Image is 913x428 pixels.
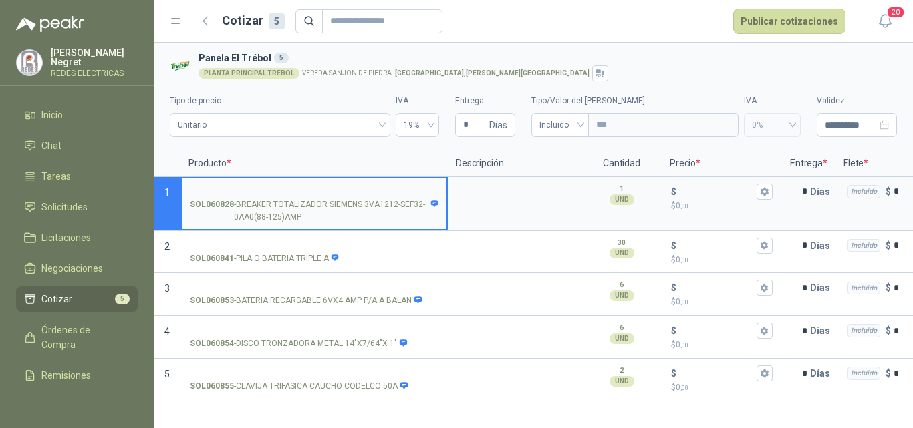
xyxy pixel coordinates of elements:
p: $ [886,238,891,253]
span: Tareas [41,169,71,184]
button: $$0,00 [757,365,773,381]
img: Company Logo [17,50,42,75]
span: 20 [886,6,905,19]
p: $ [671,254,773,266]
p: Precio [662,150,782,177]
div: 5 [269,13,285,29]
div: Incluido [847,239,880,252]
span: Chat [41,138,61,153]
p: Cantidad [581,150,662,177]
p: 2 [620,365,624,376]
div: UND [610,333,634,344]
img: Company Logo [170,55,193,78]
button: Publicar cotizaciones [733,9,845,34]
p: $ [886,323,891,338]
a: Órdenes de Compra [16,317,138,357]
span: 0 [676,201,688,210]
a: Chat [16,133,138,158]
strong: SOL060841 [190,252,234,265]
p: Entrega [782,150,835,177]
span: 3 [164,283,170,294]
input: $$0,00 [679,369,754,379]
span: 4 [164,326,170,337]
span: Incluido [539,115,581,135]
button: $$0,00 [757,323,773,339]
input: $$0,00 [679,326,754,336]
span: 1 [164,187,170,198]
a: Licitaciones [16,225,138,250]
p: $ [886,280,891,295]
a: Negociaciones [16,256,138,281]
p: $ [671,381,773,394]
span: Unitario [178,115,382,135]
label: Entrega [455,95,515,108]
p: $ [671,280,676,295]
div: Incluido [847,282,880,295]
button: 20 [873,9,897,33]
input: SOL060855-CLAVIJA TRIFASICA CAUCHO CODELCO 50A [190,369,438,379]
a: Tareas [16,164,138,189]
div: Incluido [847,367,880,380]
strong: SOL060854 [190,337,234,350]
span: 5 [164,369,170,379]
p: VEREDA SANJON DE PIEDRA - [302,70,590,77]
span: Licitaciones [41,230,91,245]
button: $$0,00 [757,184,773,200]
span: 19% [404,115,431,135]
span: Solicitudes [41,200,88,214]
button: $$0,00 [757,280,773,296]
strong: SOL060828 [190,198,234,224]
div: UND [610,376,634,387]
span: ,00 [680,202,688,210]
label: IVA [744,95,801,108]
span: ,00 [680,341,688,349]
label: Validez [817,95,897,108]
p: - PILA O BATERIA TRIPLE A [190,252,340,265]
input: $$0,00 [679,283,754,293]
p: 6 [620,280,624,290]
span: ,00 [680,256,688,264]
div: PLANTA PRINCIPAL TREBOL [199,68,299,79]
p: - BREAKER TOTALIZADOR SIEMENS 3VA1212-SEF32-0AA0(88-125)AMP [190,198,438,224]
p: $ [671,200,773,212]
span: 0 [676,340,688,349]
a: Inicio [16,102,138,128]
span: Días [489,114,507,136]
div: Incluido [847,185,880,198]
p: $ [886,184,891,199]
input: $$0,00 [679,240,754,250]
p: Días [810,274,835,301]
strong: SOL060855 [190,380,234,393]
p: $ [671,339,773,351]
span: 5 [115,294,130,304]
p: 6 [620,323,624,333]
p: Días [810,360,835,387]
p: - DISCO TRONZADORA METAL 14"X7/64"X 1" [190,337,408,350]
span: 2 [164,241,170,252]
p: 30 [618,238,626,248]
div: UND [610,194,634,205]
p: - BATERIA RECARGABLE 6VX4 AMP P/A A BALAN [190,294,422,307]
span: 0 [676,255,688,264]
p: $ [886,366,891,381]
p: - CLAVIJA TRIFASICA CAUCHO CODELCO 50A [190,380,408,393]
span: Órdenes de Compra [41,323,125,352]
span: ,00 [680,384,688,391]
p: Días [810,317,835,344]
label: Tipo/Valor del [PERSON_NAME] [531,95,739,108]
p: Descripción [448,150,581,177]
input: $$0,00 [679,186,754,196]
p: $ [671,184,676,199]
p: 1 [620,184,624,194]
strong: SOL060853 [190,294,234,307]
h2: Cotizar [222,11,285,30]
span: Inicio [41,108,63,122]
input: SOL060853-BATERIA RECARGABLE 6VX4 AMP P/A A BALAN [190,283,438,293]
strong: [GEOGRAPHIC_DATA] , [PERSON_NAME][GEOGRAPHIC_DATA] [395,69,590,77]
p: Días [810,178,835,205]
button: $$0,00 [757,238,773,254]
input: SOL060828-BREAKER TOTALIZADOR SIEMENS 3VA1212-SEF32-0AA0(88-125)AMP [190,187,438,197]
p: $ [671,238,676,253]
h3: Panela El Trébol [199,51,892,65]
a: Configuración [16,393,138,419]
